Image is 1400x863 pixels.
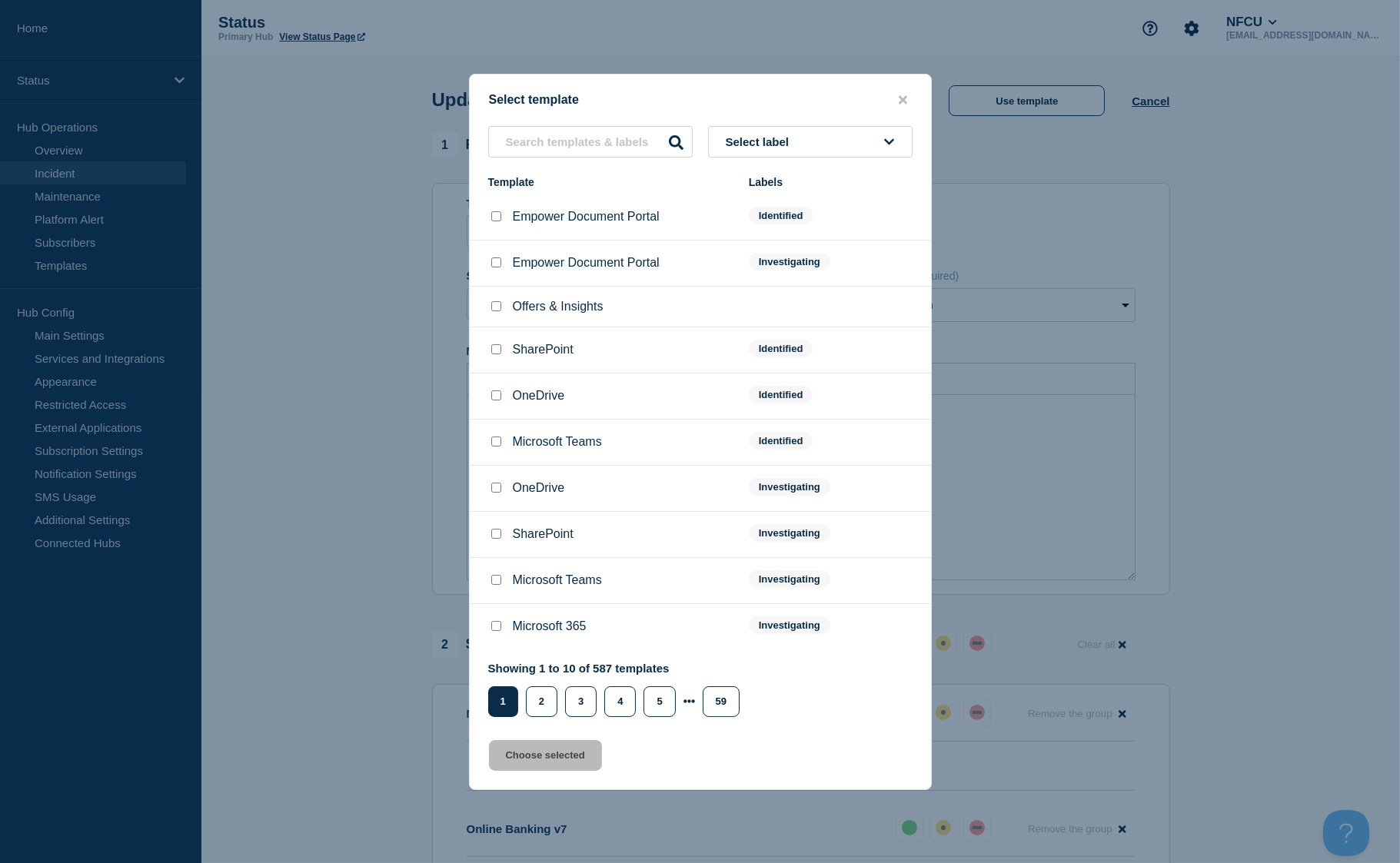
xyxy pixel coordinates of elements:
[749,386,813,403] span: Identified
[513,300,604,314] p: Offers & Insights
[565,686,597,717] button: 3
[708,126,913,158] button: Select label
[491,257,501,267] input: Empower Document Portal checkbox
[491,621,501,631] input: Microsoft 365 checkbox
[513,619,587,633] p: Microsoft 365
[749,432,813,450] span: Identified
[489,740,602,771] button: Choose selected
[488,126,693,158] input: Search templates & labels
[513,256,660,270] p: Empower Document Portal
[491,211,501,221] input: Empower Document Portal checkbox
[491,483,501,493] input: OneDrive checkbox
[491,529,501,539] input: SharePoint checkbox
[491,436,501,446] input: Microsoft Teams checkbox
[491,301,501,311] input: Offers & Insights checkbox
[491,390,501,400] input: OneDrive checkbox
[488,176,733,188] div: Template
[749,253,830,271] span: Investigating
[488,686,518,717] button: 1
[513,210,660,224] p: Empower Document Portal
[526,686,557,717] button: 2
[749,616,830,634] span: Investigating
[513,389,565,403] p: OneDrive
[749,340,813,357] span: Identified
[749,570,830,588] span: Investigating
[703,686,740,717] button: 59
[749,176,913,188] div: Labels
[513,435,602,449] p: Microsoft Teams
[749,524,830,542] span: Investigating
[513,481,565,495] p: OneDrive
[470,93,931,108] div: Select template
[513,573,602,587] p: Microsoft Teams
[513,343,574,357] p: SharePoint
[643,686,675,717] button: 5
[749,207,813,224] span: Identified
[488,662,748,675] p: Showing 1 to 10 of 587 templates
[491,344,501,354] input: SharePoint checkbox
[749,478,830,496] span: Investigating
[726,135,796,148] span: Select label
[894,93,912,108] button: close button
[604,686,636,717] button: 4
[491,575,501,585] input: Microsoft Teams checkbox
[513,527,574,541] p: SharePoint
